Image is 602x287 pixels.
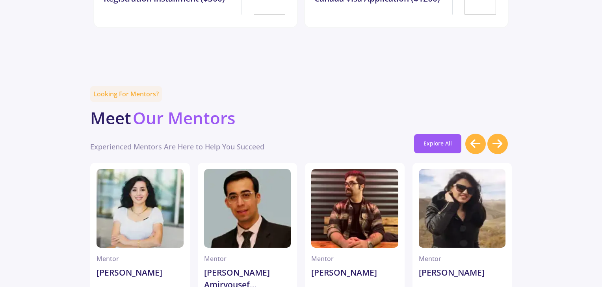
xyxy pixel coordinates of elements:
b: Meet [90,107,131,129]
div: Mentor [97,254,184,263]
span: Looking For Mentors? [90,86,162,102]
b: Our Mentors [133,107,235,129]
div: Mentor [419,254,506,263]
div: Mentor [311,254,398,263]
div: Mentor [204,254,291,263]
a: Explore All [414,134,461,153]
span: Experienced Mentors Are Here to Help You Succeed [90,140,264,153]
